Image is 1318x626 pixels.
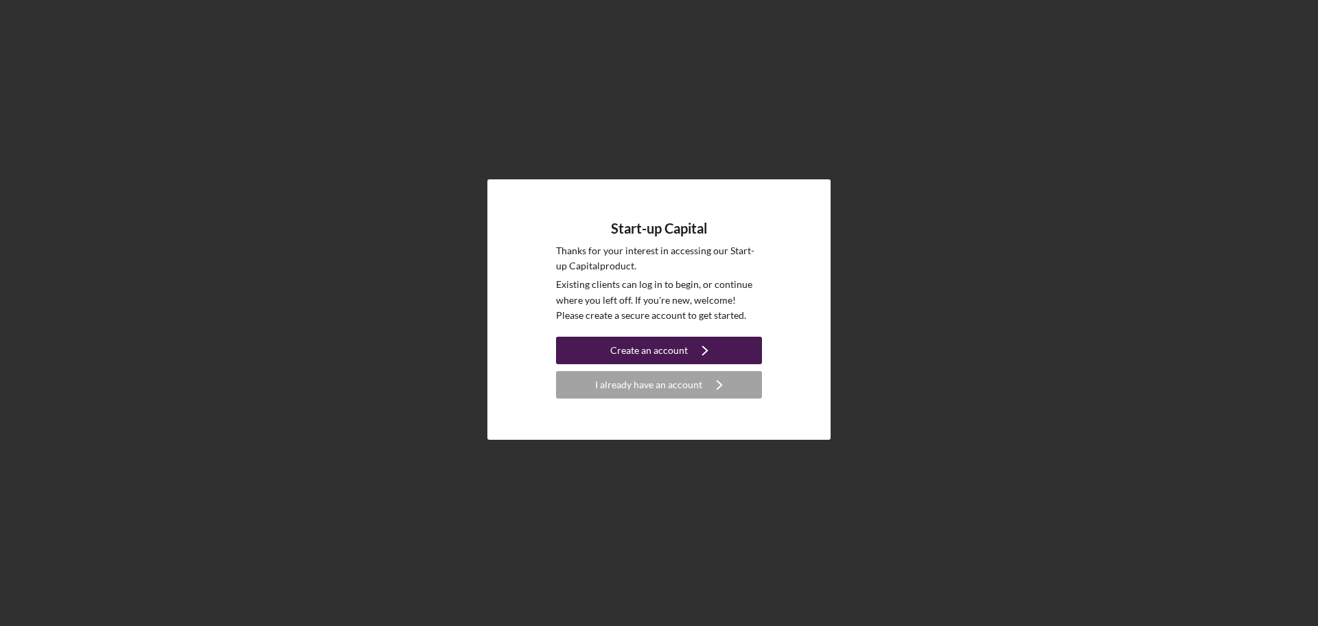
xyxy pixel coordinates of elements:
[556,337,762,368] a: Create an account
[611,221,707,236] h4: Start-up Capital
[556,277,762,323] p: Existing clients can log in to begin, or continue where you left off. If you're new, welcome! Ple...
[556,337,762,364] button: Create an account
[556,243,762,274] p: Thanks for your interest in accessing our Start-up Capital product.
[595,371,702,399] div: I already have an account
[556,371,762,399] button: I already have an account
[610,337,688,364] div: Create an account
